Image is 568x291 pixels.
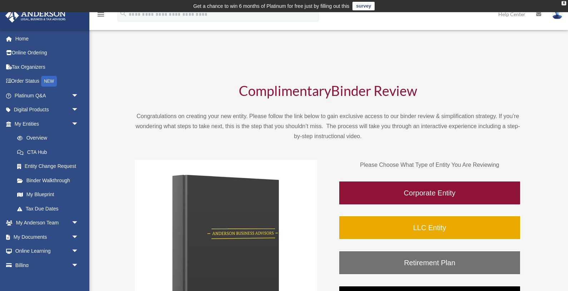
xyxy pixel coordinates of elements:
[97,13,105,19] a: menu
[10,159,89,174] a: Entity Change Request
[71,103,86,117] span: arrow_drop_down
[3,9,68,23] img: Anderson Advisors Platinum Portal
[5,31,89,46] a: Home
[5,88,89,103] a: Platinum Q&Aarrow_drop_down
[339,251,521,275] a: Retirement Plan
[135,111,521,141] p: Congratulations on creating your new entity. Please follow the link below to gain exclusive acces...
[339,160,521,170] p: Please Choose What Type of Entity You Are Reviewing
[5,258,89,272] a: Billingarrow_drop_down
[5,117,89,131] a: My Entitiesarrow_drop_down
[119,10,127,18] i: search
[562,1,566,5] div: close
[193,2,350,10] div: Get a chance to win 6 months of Platinum for free just by filling out this
[5,74,89,89] a: Order StatusNEW
[71,216,86,231] span: arrow_drop_down
[71,244,86,259] span: arrow_drop_down
[5,230,89,244] a: My Documentsarrow_drop_down
[5,244,89,258] a: Online Learningarrow_drop_down
[97,10,105,19] i: menu
[10,202,89,216] a: Tax Due Dates
[71,117,86,131] span: arrow_drop_down
[71,258,86,273] span: arrow_drop_down
[71,230,86,244] span: arrow_drop_down
[352,2,375,10] a: survey
[339,181,521,205] a: Corporate Entity
[10,188,89,202] a: My Blueprint
[41,76,57,87] div: NEW
[5,103,89,117] a: Digital Productsarrow_drop_down
[339,215,521,240] a: LLC Entity
[10,131,89,145] a: Overview
[5,46,89,60] a: Online Ordering
[71,88,86,103] span: arrow_drop_down
[10,145,89,159] a: CTA Hub
[331,82,417,99] span: Binder Review
[552,9,563,19] img: User Pic
[5,60,89,74] a: Tax Organizers
[10,173,86,188] a: Binder Walkthrough
[5,216,89,230] a: My Anderson Teamarrow_drop_down
[239,82,331,99] span: Complimentary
